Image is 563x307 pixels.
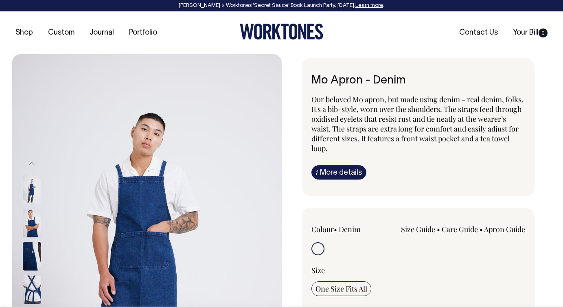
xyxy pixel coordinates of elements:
span: 0 [539,29,548,37]
img: denim [23,175,41,204]
a: Shop [12,26,36,39]
span: • [334,224,337,234]
img: denim [23,276,41,304]
label: Denim [339,224,361,234]
a: Custom [45,26,78,39]
div: Colour [311,224,397,234]
a: Apron Guide [484,224,525,234]
a: Journal [86,26,117,39]
a: Size Guide [401,224,435,234]
input: One Size Fits All [311,281,371,296]
span: • [480,224,483,234]
a: Portfolio [126,26,160,39]
button: Previous [26,155,38,173]
span: One Size Fits All [315,284,367,294]
div: Size [311,265,526,275]
span: Our beloved Mo apron, but made using denim - real denim, folks. It's a bib-style, worn over the s... [311,94,524,153]
a: Contact Us [456,26,501,39]
a: Care Guide [442,224,478,234]
img: denim [23,242,41,271]
span: • [437,224,440,234]
h1: Mo Apron - Denim [311,75,526,87]
a: iMore details [311,165,366,180]
span: i [316,168,318,176]
a: Your Bill0 [510,26,551,39]
img: denim [23,209,41,237]
a: Learn more [355,3,383,8]
div: [PERSON_NAME] × Worktones ‘Secret Sauce’ Book Launch Party, [DATE]. . [8,3,555,9]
